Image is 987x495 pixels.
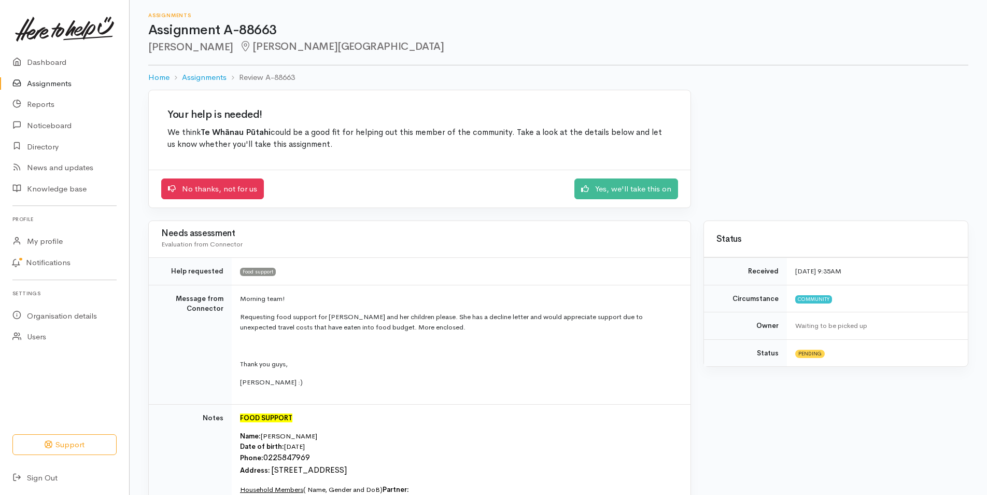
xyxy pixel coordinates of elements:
u: Household Members [240,485,303,494]
font: [STREET_ADDRESS] [271,464,347,475]
time: [DATE] 9:35AM [795,267,841,276]
button: Support [12,434,117,456]
font: 0225847969 [263,452,310,463]
td: Help requested [149,258,232,285]
p: Thank you guys, [240,359,678,369]
li: Review A-88663 [227,72,295,84]
div: Waiting to be picked up [795,321,955,331]
h2: Your help is needed! [167,109,672,120]
span: Food support [240,268,276,276]
span: Pending [795,350,825,358]
span: Phone: [240,453,263,462]
span: Date of birth: [240,442,284,451]
b: Te Whānau Pūtahi [201,127,271,137]
p: [PERSON_NAME] :) [240,377,678,388]
font: FOOD SUPPORT [240,414,292,422]
span: [DATE] [284,442,305,451]
a: No thanks, not for us [161,178,264,200]
span: [PERSON_NAME][GEOGRAPHIC_DATA] [239,40,444,53]
p: Morning team! [240,294,678,304]
td: Received [704,258,787,285]
p: We think could be a good fit for helping out this member of the community. Take a look at the det... [167,127,672,151]
h3: Status [716,235,955,244]
span: Evaluation from Connector [161,240,243,249]
h1: Assignment A-88663 [148,23,968,38]
span: [PERSON_NAME] [261,432,317,441]
p: Requesting food support for [PERSON_NAME] and her children please. She has a decline letter and w... [240,312,678,332]
h6: Profile [12,212,117,226]
td: Status [704,339,787,366]
span: Name: [240,432,261,441]
td: Message from Connector [149,285,232,404]
td: Owner [704,312,787,340]
h3: Needs assessment [161,229,678,239]
h6: Assignments [148,12,968,18]
a: Assignments [182,72,227,84]
span: Community [795,295,832,304]
h6: Settings [12,286,117,300]
td: Circumstance [704,285,787,312]
a: Yes, we'll take this on [574,178,678,200]
span: Address: [240,466,270,475]
h2: [PERSON_NAME] [148,41,968,53]
nav: breadcrumb [148,65,968,90]
span: Partner: [383,485,409,494]
a: Home [148,72,170,84]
